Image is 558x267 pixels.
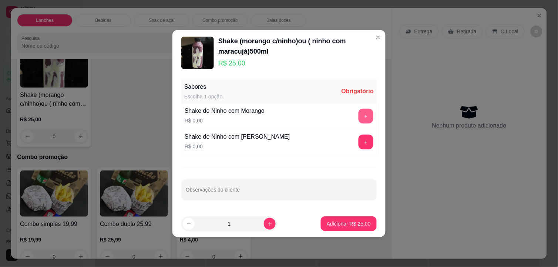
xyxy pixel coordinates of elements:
div: Shake de Ninho com [PERSON_NAME] [185,132,290,141]
div: Obrigatório [342,87,374,96]
div: Shake (morango c/ninho)ou ( ninho com maracujá)500ml [218,36,377,57]
button: decrease-product-quantity [183,218,195,230]
button: add [359,135,373,149]
div: Sabores [184,82,224,91]
p: Adicionar R$ 25,00 [327,220,371,227]
button: Adicionar R$ 25,00 [321,216,377,231]
p: R$ 25,00 [218,58,377,68]
input: Observações do cliente [186,189,372,196]
p: R$ 0,00 [185,117,265,124]
p: R$ 0,00 [185,143,290,150]
button: increase-product-quantity [264,218,276,230]
div: Shake de Ninho com Morango [185,107,265,115]
img: product-image [181,37,214,69]
button: Close [372,31,384,43]
div: Escolha 1 opção. [184,93,224,100]
button: add [359,109,373,124]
